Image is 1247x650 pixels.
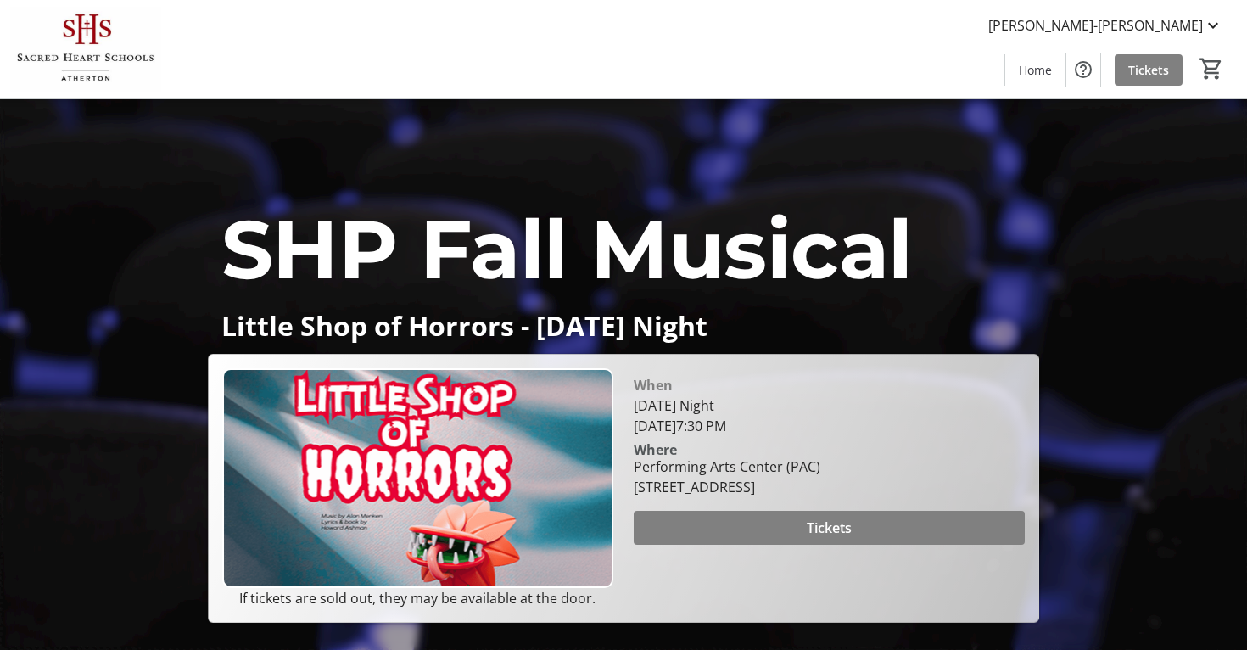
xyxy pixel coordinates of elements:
[1196,53,1227,84] button: Cart
[988,15,1203,36] span: [PERSON_NAME]-[PERSON_NAME]
[634,511,1025,545] button: Tickets
[1128,61,1169,79] span: Tickets
[634,395,1025,436] div: [DATE] Night [DATE]7:30 PM
[222,588,613,608] p: If tickets are sold out, they may be available at the door.
[1066,53,1100,87] button: Help
[221,311,1026,340] p: Little Shop of Horrors - [DATE] Night
[634,457,820,477] div: Performing Arts Center (PAC)
[1005,54,1065,86] a: Home
[975,12,1237,39] button: [PERSON_NAME]-[PERSON_NAME]
[634,375,673,395] div: When
[1019,61,1052,79] span: Home
[1115,54,1183,86] a: Tickets
[634,477,820,497] div: [STREET_ADDRESS]
[634,443,677,457] div: Where
[807,518,852,538] span: Tickets
[221,199,913,299] span: SHP Fall Musical
[10,7,161,92] img: Sacred Heart Schools, Atherton's Logo
[222,368,613,588] img: Campaign CTA Media Photo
